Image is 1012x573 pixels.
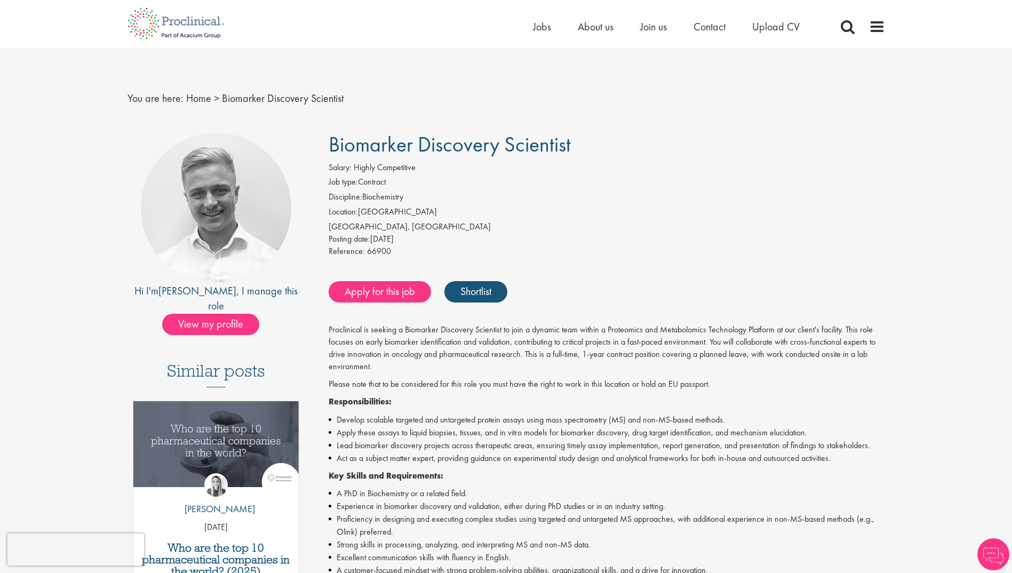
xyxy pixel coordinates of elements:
[329,538,885,551] li: Strong skills in processing, analyzing, and interpreting MS and non-MS data.
[329,378,885,391] p: Please note that to be considered for this role you must have the right to work in this location ...
[329,396,392,407] strong: Responsibilities:
[578,20,613,34] a: About us
[177,502,255,516] p: [PERSON_NAME]
[167,362,265,387] h3: Similar posts
[329,162,352,174] label: Salary:
[7,534,144,566] iframe: reCAPTCHA
[158,284,236,298] a: [PERSON_NAME]
[329,131,571,158] span: Biomarker Discovery Scientist
[329,191,362,203] label: Discipline:
[329,551,885,564] li: Excellent communication skills with fluency in English.
[329,191,885,206] li: Biochemistry
[329,426,885,439] li: Apply these assays to liquid biopsies, tissues, and in vitro models for biomarker discovery, drug...
[329,176,358,188] label: Job type:
[444,281,507,303] a: Shortlist
[141,133,291,283] img: imeage of recruiter Joshua Bye
[329,206,358,218] label: Location:
[128,91,184,105] span: You are here:
[128,283,305,314] div: Hi I'm , I manage this role
[329,470,443,481] strong: Key Skills and Requirements:
[329,245,365,258] label: Reference:
[329,233,885,245] div: [DATE]
[977,538,1009,570] img: Chatbot
[329,281,431,303] a: Apply for this job
[204,473,228,497] img: Hannah Burke
[329,452,885,465] li: Act as a subject matter expert, providing guidance on experimental study design and analytical fr...
[329,324,885,372] p: Proclinical is seeking a Biomarker Discovery Scientist to join a dynamic team within a Proteomics...
[162,316,270,330] a: View my profile
[367,245,391,257] span: 66900
[533,20,551,34] a: Jobs
[162,314,259,335] span: View my profile
[329,500,885,513] li: Experience in biomarker discovery and validation, either during PhD studies or in an industry set...
[329,439,885,452] li: Lead biomarker discovery projects across therapeutic areas, ensuring timely assay implementation,...
[329,233,370,244] span: Posting date:
[354,162,416,173] span: Highly Competitive
[752,20,800,34] a: Upload CV
[329,513,885,538] li: Proficiency in designing and executing complex studies using targeted and untargeted MS approache...
[133,401,299,496] a: Link to a post
[694,20,726,34] a: Contact
[214,91,219,105] span: >
[329,221,885,233] div: [GEOGRAPHIC_DATA], [GEOGRAPHIC_DATA]
[329,176,885,191] li: Contract
[133,521,299,534] p: [DATE]
[329,413,885,426] li: Develop scalable targeted and untargeted protein assays using mass spectrometry (MS) and non-MS-b...
[186,91,211,105] a: breadcrumb link
[177,473,255,521] a: Hannah Burke [PERSON_NAME]
[640,20,667,34] a: Join us
[329,487,885,500] li: A PhD in Biochemistry or a related field.
[133,401,299,487] img: Top 10 pharmaceutical companies in the world 2025
[329,206,885,221] li: [GEOGRAPHIC_DATA]
[222,91,344,105] span: Biomarker Discovery Scientist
